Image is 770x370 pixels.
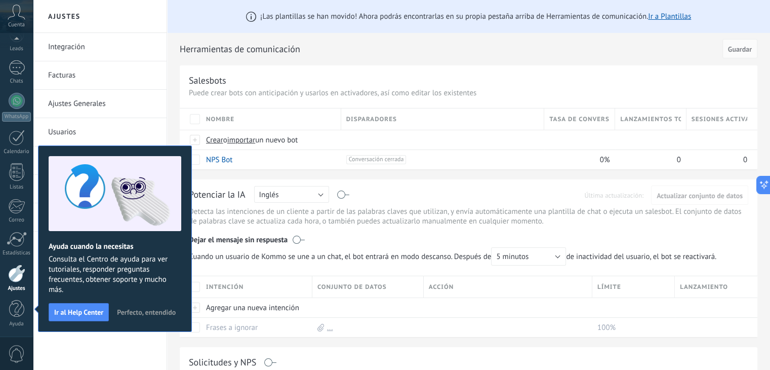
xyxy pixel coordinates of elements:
span: importar [227,135,256,145]
span: Conversación cerrada [346,155,407,164]
span: de inactividad del usuario, el bot se reactivará. [189,247,722,266]
li: Ajustes Generales [33,90,167,118]
div: Solicitudes y NPS [189,356,256,368]
a: Facturas [48,61,156,90]
span: Lanzamientos totales [620,115,680,124]
a: Usuarios [48,118,156,146]
a: ... [327,323,333,332]
div: Salesbots [189,75,226,86]
span: 0% [600,155,610,165]
button: Guardar [722,39,757,58]
div: Correo [2,217,31,224]
span: Sesiones activas [692,115,747,124]
span: Conjunto de datos [317,282,387,292]
div: 0 [615,150,681,169]
span: Perfecto, entendido [117,309,176,316]
div: 100% [592,318,670,337]
div: 0% [544,150,610,169]
h2: Ayuda cuando la necesitas [49,242,181,251]
span: Intención [206,282,244,292]
span: Acción [429,282,454,292]
li: Facturas [33,61,167,90]
div: Estadísticas [2,250,31,256]
span: Nombre [206,115,234,124]
span: 5 minutos [496,252,529,262]
div: WhatsApp [2,112,31,122]
p: Puede crear bots con anticipación y usarlos en activadores, así como editar los existentes [189,88,748,98]
span: 0 [676,155,680,165]
span: Consulta el Centro de ayuda para ver tutoriales, responder preguntas frecuentes, obtener soporte ... [49,254,181,295]
a: Ir a Plantillas [648,12,691,21]
p: Detecta las intenciones de un cliente a partir de las palabras claves que utilizan, y envía autom... [189,207,748,226]
li: Usuarios [33,118,167,146]
a: Integración [48,33,156,61]
div: 0 [686,150,747,169]
span: 0 [743,155,747,165]
span: Lanzamiento [680,282,728,292]
button: 5 minutos [491,247,566,266]
button: Inglés [254,186,329,203]
span: Ir al Help Center [54,309,103,316]
div: Dejar el mensaje sin respuesta [189,228,748,247]
button: Ir al Help Center [49,303,109,321]
div: Agregar una nueva intención [201,298,307,317]
div: Calendario [2,149,31,155]
a: Frases a ignorar [206,323,258,332]
span: o [223,135,227,145]
span: Tasa de conversión [549,115,610,124]
div: Listas [2,184,31,191]
button: Perfecto, entendido [112,305,180,320]
div: Ajustes [2,285,31,292]
span: Límite [597,282,621,292]
div: Leads [2,46,31,52]
div: Ayuda [2,321,31,327]
span: Cuenta [8,22,25,28]
span: un nuevo bot [255,135,298,145]
span: ¡Las plantillas se han movido! Ahora podrás encontrarlas en su propia pestaña arriba de Herramien... [260,12,691,21]
li: Integración [33,33,167,61]
span: Guardar [728,46,752,53]
span: 100% [597,323,616,332]
a: Ajustes Generales [48,90,156,118]
span: Inglés [259,190,279,200]
span: Crear [206,135,223,145]
div: Chats [2,78,31,85]
span: Cuando un usuario de Kommo se une a un chat, el bot entrará en modo descanso. Después de [189,247,566,266]
div: Potenciar la IA [189,189,246,202]
a: NPS Bot [206,155,232,165]
span: Disparadores [346,115,397,124]
h2: Herramientas de comunicación [180,39,719,59]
